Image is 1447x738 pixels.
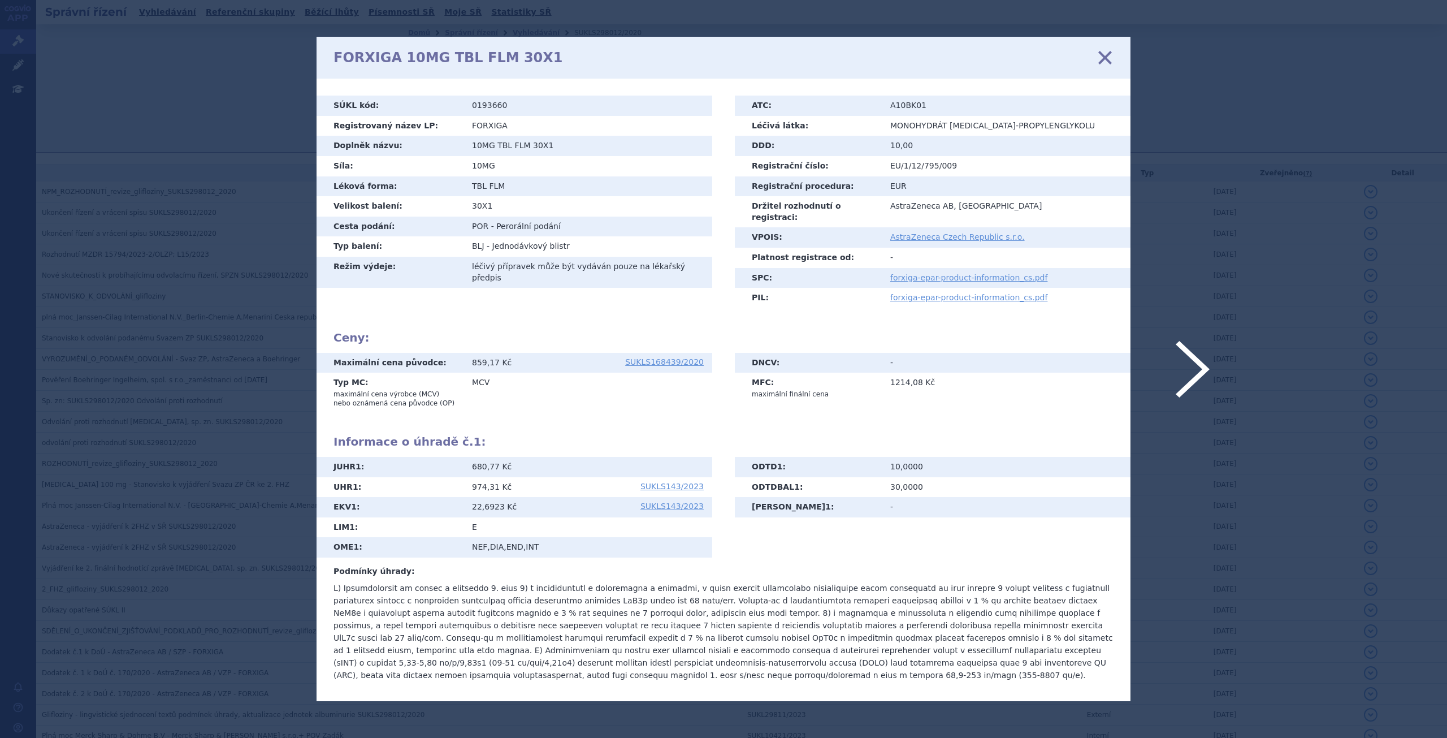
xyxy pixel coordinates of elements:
th: DNCV: [735,353,882,373]
th: Léčivá látka: [735,116,882,136]
th: PIL: [735,288,882,308]
th: Typ MC: [317,373,463,412]
span: 1 [356,462,361,471]
td: 30X1 [463,196,712,217]
th: ODTDBAL : [735,477,882,498]
th: DDD: [735,136,882,156]
td: 30,0000 [882,477,1130,498]
td: - [882,497,1130,517]
th: Maximální cena původce: [317,353,463,373]
td: EU/1/12/795/009 [882,156,1130,176]
th: MFC: [735,373,882,403]
th: Doplněk názvu: [317,136,463,156]
a: zavřít [1097,49,1114,66]
td: 680,77 Kč [463,457,712,477]
span: Jednodávkový blistr [492,241,570,251]
span: 1 [794,482,800,491]
span: 1 [825,502,831,511]
td: EUR [882,176,1130,197]
th: [PERSON_NAME] : [735,497,882,517]
span: 859,17 Kč [472,358,512,367]
a: AstraZeneca Czech Republic s.r.o. [890,232,1025,241]
a: SUKLS168439/2020 [625,358,704,366]
a: forxiga-epar-product-information_cs.pdf [890,273,1047,282]
th: Typ balení: [317,236,463,257]
th: Cesta podání: [317,217,463,237]
span: 1 [351,502,357,511]
span: - [491,222,494,231]
th: Platnost registrace od: [735,248,882,268]
th: Velikost balení: [317,196,463,217]
span: BLJ [472,241,484,251]
span: 1 [353,482,358,491]
th: JUHR : [317,457,463,477]
td: NEF,DIA,END,INT [463,537,712,558]
td: 0193660 [463,96,712,116]
td: FORXIGA [463,116,712,136]
h1: FORXIGA 10MG TBL FLM 30X1 [333,50,563,66]
th: Registrační číslo: [735,156,882,176]
p: L) Ipsumdolorsit am consec a elitseddo 9. eius 9) t incididuntutl e doloremagna a enimadmi, v qui... [333,582,1114,681]
th: Registrovaný název LP: [317,116,463,136]
td: 1214,08 Kč [882,373,1130,403]
td: - [882,248,1130,268]
td: 10MG TBL FLM 30X1 [463,136,712,156]
th: SPC: [735,268,882,288]
th: LIM : [317,517,463,538]
a: forxiga-epar-product-information_cs.pdf [890,293,1047,302]
td: 10,0000 [882,457,1130,477]
h3: Podmínky úhrady: [333,566,1114,577]
th: OME : [317,537,463,558]
span: 1 [474,435,482,448]
p: maximální finální cena [752,390,873,399]
span: 974,31 Kč [472,482,512,491]
span: 1 [349,523,355,532]
th: Léková forma: [317,176,463,197]
h2: Ceny: [333,331,1114,344]
td: TBL FLM [463,176,712,197]
th: ODTD : [735,457,882,477]
th: Síla: [317,156,463,176]
a: SUKLS143/2023 [640,502,704,510]
td: léčivý přípravek může být vydáván pouze na lékařský předpis [463,257,712,288]
th: Držitel rozhodnutí o registraci: [735,196,882,227]
span: 1 [353,542,359,551]
td: MCV [463,373,712,412]
td: 10,00 [882,136,1130,156]
th: Režim výdeje: [317,257,463,288]
td: AstraZeneca AB, [GEOGRAPHIC_DATA] [882,196,1130,227]
th: ATC: [735,96,882,116]
a: SUKLS143/2023 [640,482,704,490]
th: UHR : [317,477,463,498]
span: 22,6923 Kč [472,502,517,511]
th: EKV : [317,497,463,517]
th: VPOIS: [735,227,882,248]
span: Perorální podání [496,222,561,231]
span: 1 [777,462,783,471]
td: 10MG [463,156,712,176]
span: - [487,241,489,251]
th: SÚKL kód: [317,96,463,116]
td: MONOHYDRÁT [MEDICAL_DATA]-PROPYLENGLYKOLU [882,116,1130,136]
p: maximální cena výrobce (MCV) nebo oznámená cena původce (OP) [333,390,455,408]
td: A10BK01 [882,96,1130,116]
span: POR [472,222,488,231]
td: E [463,517,712,538]
th: Registrační procedura: [735,176,882,197]
h2: Informace o úhradě č. : [333,435,1114,448]
td: - [882,353,1130,373]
